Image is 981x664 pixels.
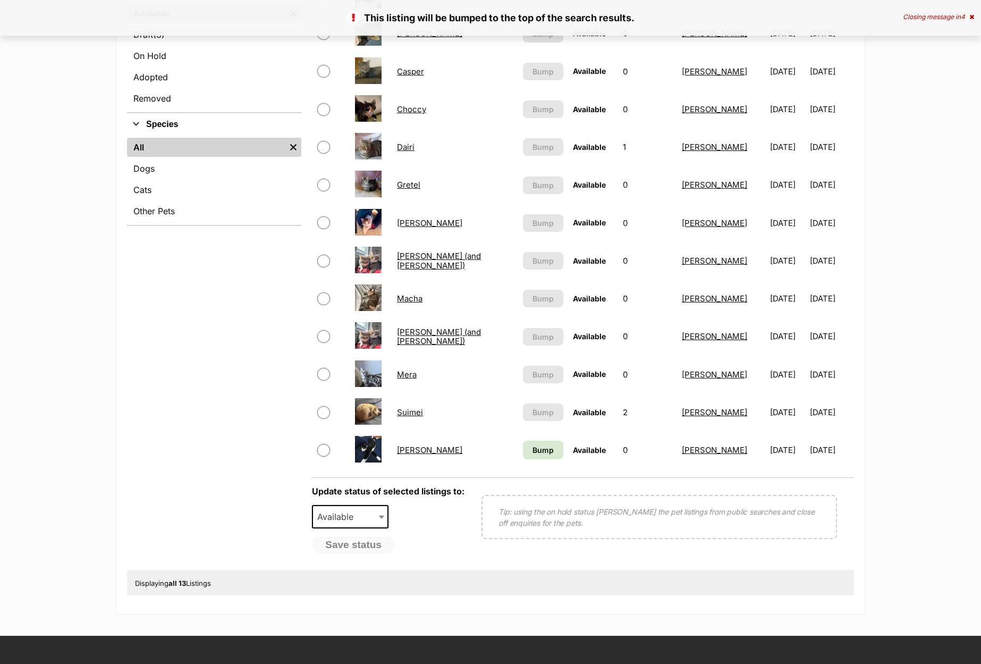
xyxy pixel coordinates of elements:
span: 4 [961,13,965,21]
button: Save status [312,536,395,553]
span: Available [573,142,606,152]
td: [DATE] [810,53,853,90]
a: [PERSON_NAME] [682,66,747,77]
a: [PERSON_NAME] [682,104,747,114]
td: [DATE] [766,318,809,355]
button: Bump [523,63,563,80]
td: [DATE] [810,91,853,128]
a: Removed [127,89,301,108]
td: 0 [619,280,676,317]
button: Bump [523,176,563,194]
img: Suimei [355,398,382,425]
td: 1 [619,129,676,165]
button: Bump [523,290,563,307]
td: 0 [619,53,676,90]
span: Available [573,446,606,455]
td: [DATE] [766,432,809,468]
td: [DATE] [810,205,853,241]
td: [DATE] [810,394,853,431]
span: Bump [532,66,554,77]
span: Bump [532,255,554,266]
a: [PERSON_NAME] [682,369,747,380]
span: Bump [532,369,554,380]
button: Bump [523,404,563,421]
a: Remove filter [285,138,301,157]
td: [DATE] [810,280,853,317]
span: Available [573,332,606,341]
td: 0 [619,242,676,279]
span: Available [573,66,606,75]
span: Available [573,105,606,114]
td: [DATE] [766,91,809,128]
p: This listing will be bumped to the top of the search results. [11,11,970,25]
a: Other Pets [127,201,301,221]
a: [PERSON_NAME] [397,218,462,228]
a: [PERSON_NAME] [682,218,747,228]
a: Dairi [397,142,415,152]
a: Suimei [397,407,423,417]
a: [PERSON_NAME] [682,445,747,455]
td: [DATE] [810,432,853,468]
td: [DATE] [766,166,809,203]
td: [DATE] [766,205,809,241]
img: Choccy [355,95,382,122]
a: [PERSON_NAME] [397,445,462,455]
span: Bump [532,407,554,418]
a: Bump [523,441,563,459]
span: Available [573,218,606,227]
td: 0 [619,356,676,393]
td: [DATE] [810,242,853,279]
div: Species [127,136,301,225]
span: Bump [532,141,554,153]
td: [DATE] [766,53,809,90]
a: Choccy [397,104,426,114]
a: [PERSON_NAME] [682,293,747,304]
span: Available [313,509,364,524]
span: Bump [532,444,554,456]
td: [DATE] [766,356,809,393]
span: Bump [532,104,554,115]
td: [DATE] [766,242,809,279]
a: Dogs [127,159,301,178]
a: Mera [397,369,417,380]
a: Macha [397,293,422,304]
a: Casper [397,66,424,77]
span: Available [312,505,388,528]
div: Closing message in [903,13,974,21]
a: [PERSON_NAME] [682,331,747,341]
a: [PERSON_NAME] [682,256,747,266]
td: [DATE] [810,166,853,203]
td: 0 [619,432,676,468]
button: Bump [523,138,563,156]
span: Available [573,294,606,303]
td: [DATE] [810,356,853,393]
td: [DATE] [810,129,853,165]
td: [DATE] [766,280,809,317]
a: On Hold [127,46,301,65]
button: Bump [523,100,563,118]
td: 0 [619,166,676,203]
p: Tip: using the on hold status [PERSON_NAME] the pet listings from public searches and close off e... [498,506,820,528]
span: Bump [532,331,554,342]
button: Species [127,117,301,131]
button: Bump [523,252,563,270]
span: Displaying Listings [135,579,211,587]
a: [PERSON_NAME] [682,142,747,152]
a: [PERSON_NAME] [682,407,747,417]
td: 0 [619,318,676,355]
span: Available [573,369,606,379]
a: [PERSON_NAME] [682,180,747,190]
td: 2 [619,394,676,431]
span: Available [573,408,606,417]
a: [PERSON_NAME] (and [PERSON_NAME]) [397,327,481,346]
button: Bump [523,214,563,232]
button: Bump [523,366,563,383]
a: Gretel [397,180,420,190]
a: [PERSON_NAME] (and [PERSON_NAME]) [397,251,481,270]
a: All [127,138,285,157]
span: Bump [532,293,554,304]
td: 0 [619,205,676,241]
strong: all 13 [168,579,186,587]
button: Bump [523,328,563,346]
td: [DATE] [766,129,809,165]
